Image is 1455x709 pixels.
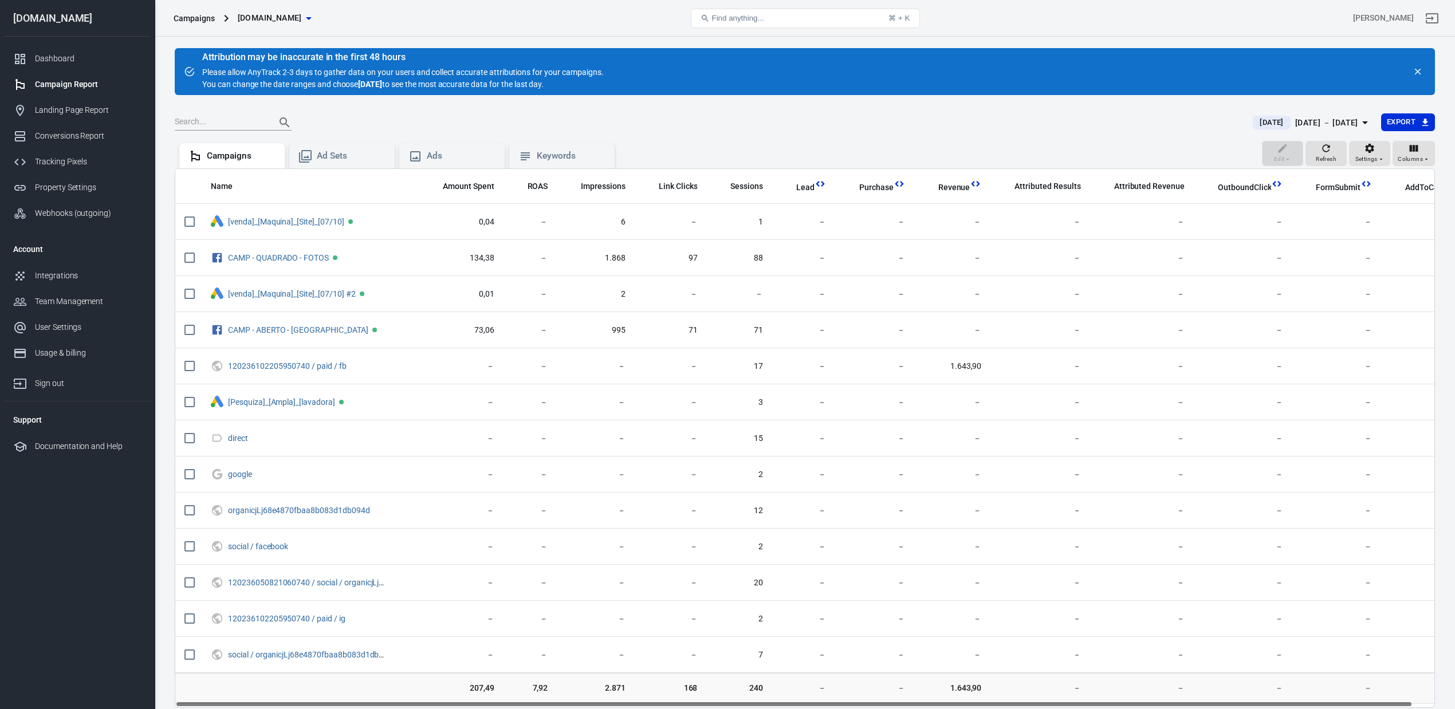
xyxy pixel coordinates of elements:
[923,613,982,625] span: －
[35,377,141,389] div: Sign out
[1349,141,1390,166] button: Settings
[715,397,763,408] span: 3
[715,433,763,444] span: 15
[513,179,548,193] span: The total return on ad spend
[228,397,335,407] a: [Pesquiza]_[Ampla]_[lavadora]
[228,470,252,479] a: google
[1114,179,1185,193] span: The total revenue attributed according to your ad network (Facebook, Google, etc.)
[358,80,382,89] strong: [DATE]
[1000,179,1080,193] span: The total conversions attributed according to your ad network (Facebook, Google, etc.)
[566,649,626,661] span: －
[211,503,223,517] svg: UTM & Web Traffic
[566,179,626,193] span: The number of times your ads were on screen.
[1099,541,1185,553] span: －
[211,323,223,337] svg: Facebook Ads
[566,541,626,553] span: －
[4,314,151,340] a: User Settings
[228,217,344,226] a: [venda]_[Maquina]_[Site]_[07/10]
[566,577,626,589] span: －
[691,9,920,28] button: Find anything...⌘ + K
[566,253,626,264] span: 1.868
[428,289,494,300] span: 0,01
[1218,182,1271,194] span: OutboundClick
[228,254,331,262] span: CAMP - QUADRADO - FOTOS
[566,216,626,228] span: 6
[202,53,603,90] div: Please allow AnyTrack 2-3 days to gather data on your users and collect accurate attributions for...
[715,577,763,589] span: 20
[781,325,826,336] span: －
[844,541,905,553] span: －
[644,541,698,553] span: －
[174,13,215,24] div: Campaigns
[513,361,548,372] span: －
[211,467,223,481] svg: Google
[443,181,494,192] span: Amount Spent
[1305,141,1347,166] button: Refresh
[1301,397,1372,408] span: －
[1203,289,1283,300] span: －
[211,612,223,625] svg: UTM & Web Traffic
[1301,541,1372,553] span: －
[228,434,248,443] a: direct
[1099,397,1185,408] span: －
[781,216,826,228] span: －
[566,289,626,300] span: 2
[715,216,763,228] span: 1
[228,506,370,515] a: organicjLj68e4870fbaa8b083d1db094d
[1360,178,1372,190] svg: This column is calculated from AnyTrack real-time data
[1203,253,1283,264] span: －
[715,289,763,300] span: －
[202,52,603,63] div: Attribution may be inaccurate in the first 48 hours
[35,207,141,219] div: Webhooks (outgoing)
[228,361,347,371] a: 120236102205950740 / paid / fb
[211,287,223,301] div: Google Ads
[1099,216,1185,228] span: －
[715,361,763,372] span: 17
[566,613,626,625] span: －
[715,541,763,553] span: 2
[228,542,288,551] a: social / facebook
[644,361,698,372] span: －
[1099,577,1185,589] span: －
[228,614,345,623] a: 120236102205950740 / paid / ig
[4,97,151,123] a: Landing Page Report
[644,289,698,300] span: －
[4,406,151,434] li: Support
[1390,182,1444,194] span: AddToCart
[1000,361,1080,372] span: －
[228,615,347,623] span: 120236102205950740 / paid / ig
[35,130,141,142] div: Conversions Report
[35,182,141,194] div: Property Settings
[428,253,494,264] span: 134,38
[428,505,494,517] span: －
[428,577,494,589] span: －
[659,181,698,192] span: Link Clicks
[228,578,486,587] a: 120236050821060740 / social / organicjLj68e4870fbaa8b083d1db094d
[1000,397,1080,408] span: －
[1000,613,1080,625] span: －
[348,219,353,224] span: Active
[644,505,698,517] span: －
[443,179,494,193] span: The estimated total amount of money you've spent on your campaign, ad set or ad during its schedule.
[1316,182,1360,194] span: FormSubmit
[428,613,494,625] span: －
[207,150,276,162] div: Campaigns
[1099,505,1185,517] span: －
[513,505,548,517] span: －
[566,361,626,372] span: －
[427,150,496,162] div: Ads
[211,181,233,192] span: Name
[211,251,223,265] svg: Facebook Ads
[1099,469,1185,480] span: －
[1000,469,1080,480] span: －
[1203,361,1283,372] span: －
[566,433,626,444] span: －
[923,361,982,372] span: 1.643,90
[228,434,250,442] span: direct
[1014,179,1080,193] span: The total conversions attributed according to your ad network (Facebook, Google, etc.)
[228,398,337,406] span: [Pesquiza]_[Ampla]_[lavadora]
[1244,113,1381,132] button: [DATE][DATE] － [DATE]
[781,182,815,194] span: Lead
[923,325,982,336] span: －
[513,433,548,444] span: －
